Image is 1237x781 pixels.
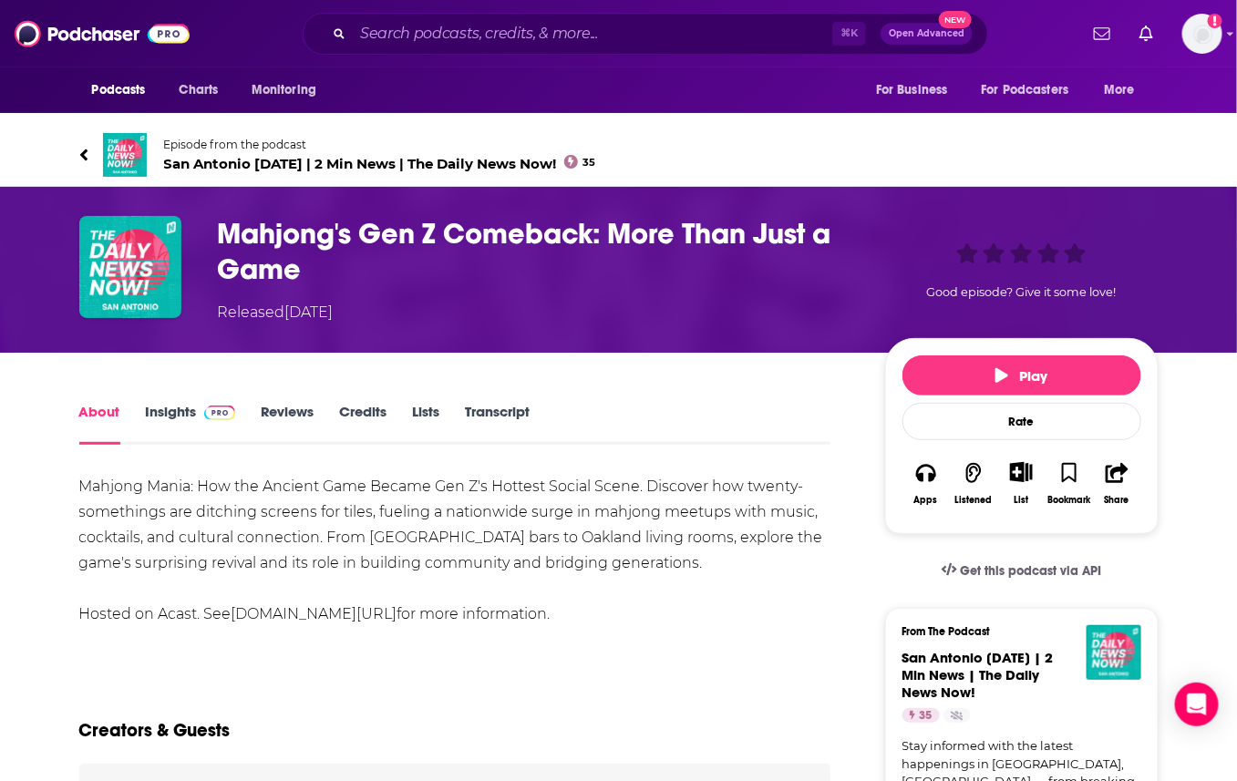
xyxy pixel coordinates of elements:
a: Get this podcast via API [927,549,1117,593]
div: List [1015,494,1029,506]
div: Open Intercom Messenger [1175,683,1219,726]
span: San Antonio [DATE] | 2 Min News | The Daily News Now! [902,649,1054,701]
span: Logged in as ereardon [1182,14,1222,54]
span: Open Advanced [889,29,964,38]
span: Play [995,367,1047,385]
span: San Antonio [DATE] | 2 Min News | The Daily News Now! [164,155,596,172]
a: Credits [339,403,387,445]
span: Podcasts [92,77,146,103]
div: Apps [914,495,938,506]
div: Rate [902,403,1141,440]
a: InsightsPodchaser Pro [146,403,236,445]
button: Play [902,355,1141,396]
span: Episode from the podcast [164,138,596,151]
span: ⌘ K [832,22,866,46]
span: Charts [180,77,219,103]
svg: Add a profile image [1208,14,1222,28]
input: Search podcasts, credits, & more... [353,19,832,48]
a: San Antonio Today | 2 Min News | The Daily News Now! [902,649,1054,701]
button: open menu [863,73,971,108]
div: Bookmark [1047,495,1090,506]
span: New [939,11,972,28]
button: Show profile menu [1182,14,1222,54]
img: San Antonio Today | 2 Min News | The Daily News Now! [103,133,147,177]
a: Transcript [465,403,530,445]
div: Mahjong Mania: How the Ancient Game Became Gen Z's Hottest Social Scene. Discover how twenty-some... [79,474,831,627]
a: San Antonio Today | 2 Min News | The Daily News Now!Episode from the podcastSan Antonio [DATE] | ... [79,133,1159,177]
button: open menu [79,73,170,108]
span: Monitoring [252,77,316,103]
div: Released [DATE] [218,302,334,324]
span: For Business [876,77,948,103]
img: Podchaser Pro [204,406,236,420]
h2: Creators & Guests [79,719,231,742]
a: Show notifications dropdown [1132,18,1160,49]
button: open menu [1091,73,1158,108]
img: Podchaser - Follow, Share and Rate Podcasts [15,16,190,51]
span: 35 [582,159,595,167]
img: San Antonio Today | 2 Min News | The Daily News Now! [1087,625,1141,680]
span: More [1104,77,1135,103]
button: Open AdvancedNew [881,23,973,45]
img: Mahjong's Gen Z Comeback: More Than Just a Game [79,216,181,318]
span: Good episode? Give it some love! [927,285,1117,299]
img: User Profile [1182,14,1222,54]
a: Charts [168,73,230,108]
h1: Mahjong's Gen Z Comeback: More Than Just a Game [218,216,856,287]
button: Show More Button [1003,462,1040,482]
a: 35 [902,708,940,723]
a: Lists [412,403,439,445]
div: Listened [955,495,993,506]
button: open menu [239,73,340,108]
a: Reviews [261,403,314,445]
div: Search podcasts, credits, & more... [303,13,988,55]
a: [DOMAIN_NAME][URL] [232,605,397,622]
button: Share [1093,450,1140,517]
button: Bookmark [1046,450,1093,517]
button: open menu [970,73,1096,108]
button: Listened [950,450,997,517]
button: Apps [902,450,950,517]
div: Share [1105,495,1129,506]
a: Show notifications dropdown [1087,18,1118,49]
a: About [79,403,120,445]
h3: From The Podcast [902,625,1127,638]
div: Show More ButtonList [997,450,1045,517]
span: 35 [920,707,933,725]
span: Get this podcast via API [960,563,1101,579]
span: For Podcasters [982,77,1069,103]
